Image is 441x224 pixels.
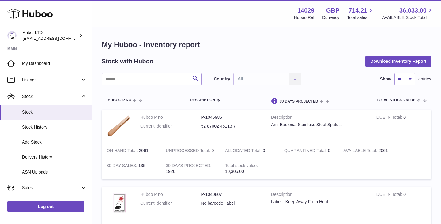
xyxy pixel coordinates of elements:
span: Sales [22,185,81,191]
strong: Total stock value [225,163,258,170]
strong: ALLOCATED Total [225,148,263,155]
td: 0 [372,110,431,143]
td: 0 [221,143,280,158]
div: Label - Keep Away From Heat [271,199,367,205]
div: Huboo Ref [294,15,315,21]
strong: UNPROCESSED Total [166,148,211,155]
td: 135 [102,158,161,179]
span: 36,033.00 [399,6,427,15]
div: Antati LTD [23,30,78,41]
span: Total sales [347,15,374,21]
strong: 14029 [297,6,315,15]
button: Download Inventory Report [365,56,431,67]
span: AVAILABLE Stock Total [382,15,434,21]
dd: No barcode, label [201,200,262,206]
dt: Huboo P no [140,114,201,120]
td: 0 [161,143,220,158]
span: 714.21 [349,6,367,15]
span: Description [190,98,215,102]
label: Show [380,76,391,82]
span: entries [418,76,431,82]
strong: AVAILABLE Total [343,148,378,155]
dd: 52 87002 46113 7 [201,123,262,129]
span: Stock [22,109,87,115]
span: ASN Uploads [22,169,87,175]
span: [EMAIL_ADDRESS][DOMAIN_NAME] [23,36,90,41]
strong: 30 DAYS PROJECTED [166,163,211,170]
span: Total stock value [377,98,416,102]
span: Stock [22,94,81,99]
div: Anti-Bacterial Stainless Steel Spatula [271,122,367,128]
dd: P-1045985 [201,114,262,120]
img: product image [107,114,131,137]
span: 10,305.00 [225,169,244,174]
span: Listings [22,77,81,83]
span: 30 DAYS PROJECTED [280,99,318,103]
span: Add Stock [22,139,87,145]
dt: Huboo P no [140,192,201,197]
td: 2061 [102,143,161,158]
strong: DUE IN Total [376,115,403,121]
h2: Stock with Huboo [102,57,153,65]
img: toufic@antatiskin.com [7,31,17,40]
span: Stock History [22,124,87,130]
strong: GBP [326,6,339,15]
label: Country [214,76,230,82]
strong: QUARANTINED Total [284,148,328,155]
strong: Description [271,192,367,199]
h1: My Huboo - Inventory report [102,40,431,50]
img: product image [107,192,131,213]
a: Log out [7,201,84,212]
a: 36,033.00 AVAILABLE Stock Total [382,6,434,21]
strong: DUE IN Total [376,192,403,198]
dt: Current identifier [140,123,201,129]
dd: P-1040807 [201,192,262,197]
span: Huboo P no [108,98,131,102]
a: 714.21 Total sales [347,6,374,21]
strong: 30 DAY SALES [107,163,138,170]
td: 1926 [161,158,220,179]
td: 2061 [339,143,398,158]
span: My Dashboard [22,61,87,66]
dt: Current identifier [140,200,201,206]
td: 0 [372,187,431,219]
span: Delivery History [22,154,87,160]
strong: ON HAND Total [107,148,139,155]
span: 0 [328,148,330,153]
div: Currency [322,15,340,21]
strong: Description [271,114,367,122]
